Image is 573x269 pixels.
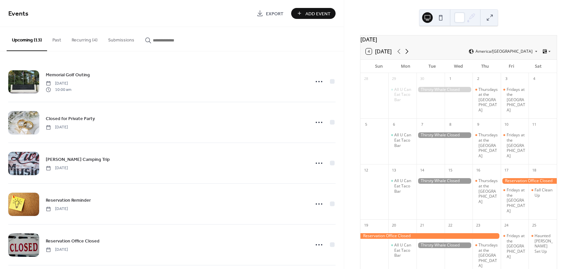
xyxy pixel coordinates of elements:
[473,87,501,113] div: Thursdays at the Whale
[473,242,501,268] div: Thursdays at the Whale
[46,237,99,245] a: Reservation Office Closed
[103,27,140,50] button: Submissions
[507,233,526,259] div: Fridays at the [GEOGRAPHIC_DATA]
[535,233,554,254] div: Haunted [PERSON_NAME] Set Up
[366,60,392,73] div: Sun
[394,242,414,258] div: All U Can Eat Taco Bar
[388,87,416,102] div: All U Can Eat Taco Bar
[507,87,526,113] div: Fridays at the [GEOGRAPHIC_DATA]
[531,222,538,229] div: 25
[416,87,473,93] div: Thirsty Whale Closed
[418,75,426,83] div: 30
[473,178,501,204] div: Thursdays at the Whale
[362,167,370,174] div: 12
[419,60,445,73] div: Tue
[478,178,498,204] div: Thursdays at the [GEOGRAPHIC_DATA]
[252,8,288,19] a: Export
[503,75,510,83] div: 3
[46,206,68,212] span: [DATE]
[501,233,529,259] div: Fridays at the Whale
[478,87,498,113] div: Thursdays at the [GEOGRAPHIC_DATA]
[394,178,414,194] div: All U Can Eat Taco Bar
[501,178,557,184] div: Reservation Office Closed
[503,222,510,229] div: 24
[529,187,557,198] div: Fall Clean Up
[46,81,71,87] span: [DATE]
[507,187,526,213] div: Fridays at the [GEOGRAPHIC_DATA]
[478,242,498,268] div: Thursdays at the [GEOGRAPHIC_DATA]
[525,60,551,73] div: Sat
[390,75,398,83] div: 29
[47,27,66,50] button: Past
[46,71,90,79] a: Memorial Golf Outing
[498,60,525,73] div: Fri
[416,242,473,248] div: Thirsty Whale Closed
[416,178,473,184] div: Thirsty Whale Closed
[291,8,336,19] button: Add Event
[447,167,454,174] div: 15
[475,222,482,229] div: 23
[394,132,414,148] div: All U Can Eat Taco Bar
[362,222,370,229] div: 19
[503,121,510,128] div: 10
[360,233,501,239] div: Reservation Office Closed
[472,60,498,73] div: Thu
[445,60,472,73] div: Wed
[447,121,454,128] div: 8
[46,247,68,253] span: [DATE]
[476,49,533,53] span: America/[GEOGRAPHIC_DATA]
[507,132,526,158] div: Fridays at the [GEOGRAPHIC_DATA]
[46,165,68,171] span: [DATE]
[531,75,538,83] div: 4
[46,72,90,79] span: Memorial Golf Outing
[447,75,454,83] div: 1
[362,121,370,128] div: 5
[46,115,95,122] a: Closed for Private Party
[418,167,426,174] div: 14
[478,132,498,158] div: Thursdays at the [GEOGRAPHIC_DATA]
[305,10,331,17] span: Add Event
[416,132,473,138] div: Thirsty Whale Closed
[394,87,414,102] div: All U Can Eat Taco Bar
[501,87,529,113] div: Fridays at the Whale
[475,167,482,174] div: 16
[390,222,398,229] div: 20
[531,121,538,128] div: 11
[473,132,501,158] div: Thursdays at the Whale
[503,167,510,174] div: 17
[46,197,91,204] span: Reservation Reminder
[447,222,454,229] div: 22
[418,222,426,229] div: 21
[390,167,398,174] div: 13
[388,132,416,148] div: All U Can Eat Taco Bar
[388,178,416,194] div: All U Can Eat Taco Bar
[529,233,557,254] div: Haunted Woods Set Up
[388,242,416,258] div: All U Can Eat Taco Bar
[7,27,47,51] button: Upcoming (13)
[475,75,482,83] div: 2
[535,187,554,198] div: Fall Clean Up
[362,75,370,83] div: 28
[266,10,284,17] span: Export
[501,187,529,213] div: Fridays at the Whale
[66,27,103,50] button: Recurring (4)
[363,47,394,56] button: 4[DATE]
[46,124,68,130] span: [DATE]
[46,156,110,163] a: [PERSON_NAME] Camping Trip
[531,167,538,174] div: 18
[46,196,91,204] a: Reservation Reminder
[46,238,99,245] span: Reservation Office Closed
[418,121,426,128] div: 7
[501,132,529,158] div: Fridays at the Whale
[390,121,398,128] div: 6
[360,35,557,43] div: [DATE]
[8,7,29,20] span: Events
[392,60,419,73] div: Mon
[46,87,71,93] span: 10:00 am
[475,121,482,128] div: 9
